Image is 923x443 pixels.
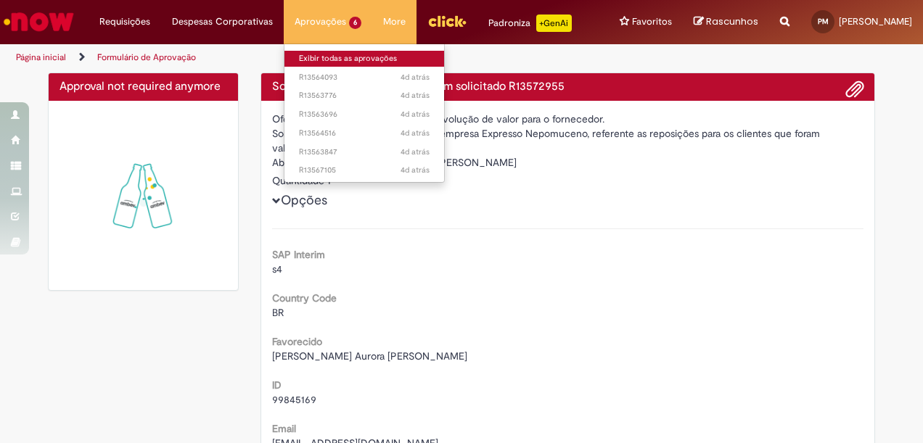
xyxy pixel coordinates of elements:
[172,15,273,29] span: Despesas Corporativas
[284,144,444,160] a: Aberto R13563847 :
[401,128,430,138] time: 25/09/2025 19:51:55
[272,112,864,126] div: Oferta destinada para Abatimento/Devolução de valor para o fornecedor.
[284,88,444,104] a: Aberto R13563776 :
[401,146,430,157] span: 4d atrás
[1,7,76,36] img: ServiceNow
[401,165,430,175] span: 4d atrás
[60,112,227,279] img: sucesso_1.gif
[694,15,758,29] a: Rascunhos
[401,90,430,101] time: 25/09/2025 20:09:31
[272,173,864,188] div: Quantidade 1
[272,155,321,170] label: Aberto por
[16,51,66,63] a: Página inicial
[272,291,337,305] b: Country Code
[284,125,444,141] a: Aberto R13564516 :
[272,306,284,319] span: BR
[284,51,444,67] a: Exibir todas as aprovações
[401,165,430,175] time: 25/09/2025 19:37:23
[299,72,430,83] span: R13564093
[401,146,430,157] time: 25/09/2025 19:40:07
[818,17,829,26] span: PM
[401,72,430,83] time: 25/09/2025 20:09:50
[427,10,467,32] img: click_logo_yellow_360x200.png
[349,17,361,29] span: 6
[272,378,282,392] b: ID
[284,44,445,183] ul: Aprovações
[401,128,430,138] span: 4d atrás
[383,15,406,29] span: More
[272,393,316,406] span: 99845169
[299,109,430,120] span: R13563696
[60,80,227,94] h4: Approval not required anymore
[272,155,864,173] div: [PERSON_NAME] Aurora [PERSON_NAME]
[11,44,604,71] ul: Trilhas de página
[272,248,325,261] b: SAP Interim
[295,15,346,29] span: Aprovações
[401,109,430,120] span: 4d atrás
[99,15,150,29] span: Requisições
[97,51,196,63] a: Formulário de Aprovação
[272,126,864,155] div: Solicito o encontro de contas com a empresa Expresso Nepomuceno, referente as reposições para os ...
[839,15,912,28] span: [PERSON_NAME]
[272,422,296,435] b: Email
[284,70,444,86] a: Aberto R13564093 :
[401,90,430,101] span: 4d atrás
[632,15,672,29] span: Favoritos
[299,128,430,139] span: R13564516
[488,15,572,32] div: Padroniza
[299,165,430,176] span: R13567105
[401,72,430,83] span: 4d atrás
[272,349,467,363] span: [PERSON_NAME] Aurora [PERSON_NAME]
[272,262,282,276] span: s4
[401,109,430,120] time: 25/09/2025 20:00:51
[272,80,864,94] h4: Solicitação de aprovação para Item solicitado R13572955
[284,107,444,123] a: Aberto R13563696 :
[706,15,758,28] span: Rascunhos
[299,90,430,102] span: R13563776
[284,162,444,178] a: Aberto R13567105 :
[272,335,322,348] b: Favorecido
[536,15,572,32] p: +GenAi
[299,146,430,158] span: R13563847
